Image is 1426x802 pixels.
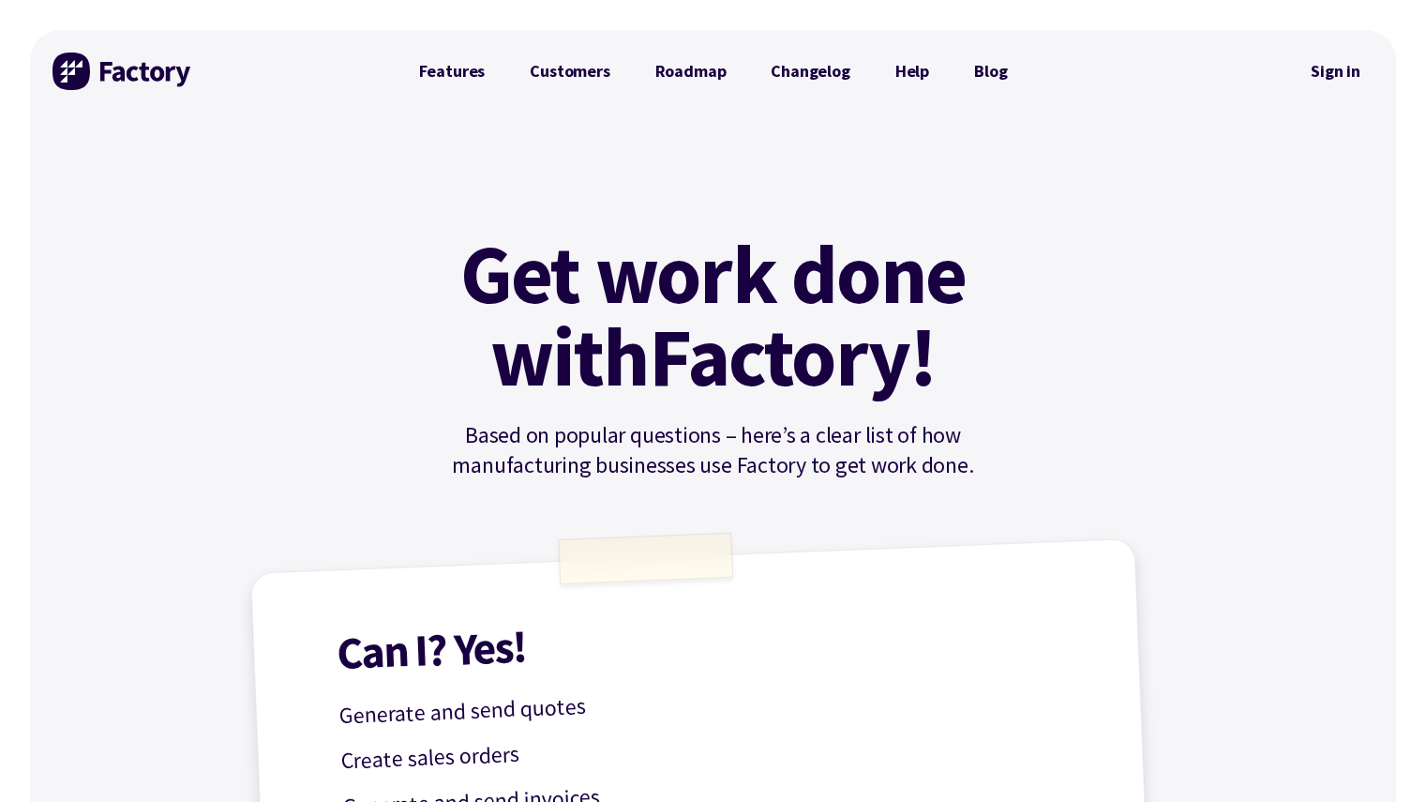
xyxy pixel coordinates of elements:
[397,53,508,90] a: Features
[1298,50,1373,93] nav: Secondary Navigation
[432,233,995,398] h1: Get work done with
[633,53,749,90] a: Roadmap
[507,53,632,90] a: Customers
[338,669,1088,734] p: Generate and send quotes
[649,315,937,398] mark: Factory!
[1298,50,1373,93] a: Sign in
[336,601,1085,675] h1: Can I? Yes!
[397,53,1030,90] nav: Primary Navigation
[340,714,1089,779] p: Create sales orders
[53,53,193,90] img: Factory
[748,53,872,90] a: Changelog
[397,420,1030,480] p: Based on popular questions – here’s a clear list of how manufacturing businesses use Factory to g...
[873,53,952,90] a: Help
[952,53,1029,90] a: Blog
